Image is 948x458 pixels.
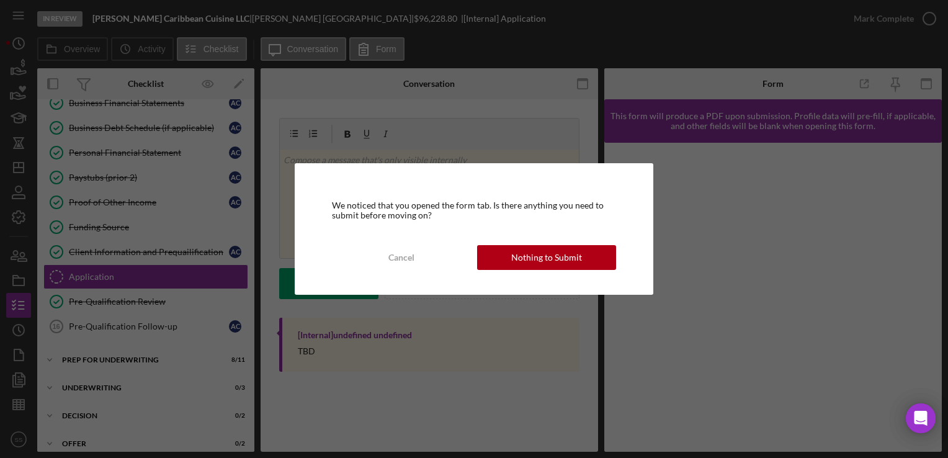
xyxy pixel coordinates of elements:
div: Open Intercom Messenger [906,403,936,433]
div: We noticed that you opened the form tab. Is there anything you need to submit before moving on? [332,200,616,220]
div: Nothing to Submit [511,245,582,270]
button: Nothing to Submit [477,245,616,270]
button: Cancel [332,245,471,270]
div: Cancel [388,245,414,270]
